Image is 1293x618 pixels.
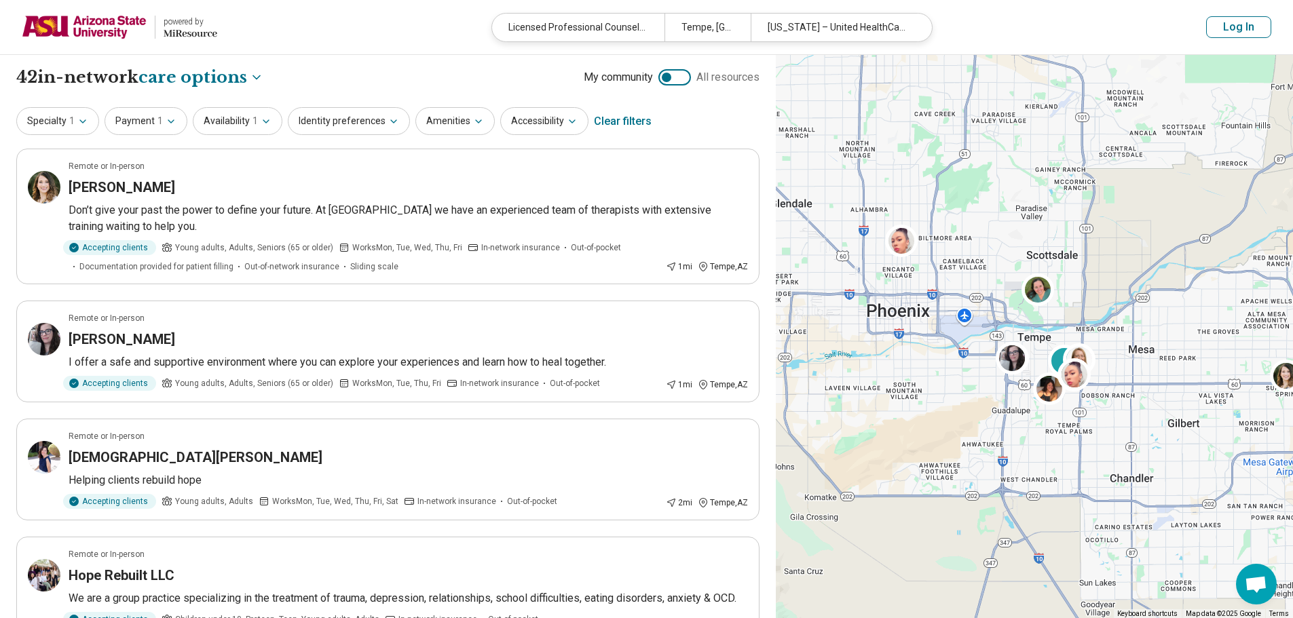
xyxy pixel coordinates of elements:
[698,379,748,391] div: Tempe , AZ
[571,242,621,254] span: Out-of-pocket
[69,160,145,172] p: Remote or In-person
[550,377,600,389] span: Out-of-pocket
[69,330,175,349] h3: [PERSON_NAME]
[69,354,748,370] p: I offer a safe and supportive environment where you can explore your experiences and learn how to...
[666,260,692,273] div: 1 mi
[1048,345,1081,377] div: 3
[507,495,557,507] span: Out-of-pocket
[16,66,263,89] h1: 42 in-network
[69,448,322,467] h3: [DEMOGRAPHIC_DATA][PERSON_NAME]
[415,107,495,135] button: Amenities
[22,11,147,43] img: Arizona State University
[63,240,156,255] div: Accepting clients
[69,548,145,560] p: Remote or In-person
[193,107,282,135] button: Availability1
[244,260,339,273] span: Out-of-network insurance
[157,114,163,128] span: 1
[1206,16,1271,38] button: Log In
[666,497,692,509] div: 2 mi
[698,260,748,273] div: Tempe , AZ
[79,260,233,273] span: Documentation provided for patient filling
[138,66,247,89] span: care options
[69,430,145,442] p: Remote or In-person
[272,495,398,507] span: Works Mon, Tue, Wed, Thu, Fri, Sat
[698,497,748,509] div: Tempe , AZ
[460,377,539,389] span: In-network insurance
[252,114,258,128] span: 1
[350,260,398,273] span: Sliding scale
[751,14,923,41] div: [US_STATE] – United HealthCare Student Resources
[500,107,588,135] button: Accessibility
[63,494,156,509] div: Accepting clients
[69,178,175,197] h3: [PERSON_NAME]
[175,495,253,507] span: Young adults, Adults
[417,495,496,507] span: In-network insurance
[352,242,462,254] span: Works Mon, Tue, Wed, Thu, Fri
[69,566,174,585] h3: Hope Rebuilt LLC
[69,114,75,128] span: 1
[138,66,263,89] button: Care options
[584,69,653,85] span: My community
[666,379,692,391] div: 1 mi
[69,590,748,606] p: We are a group practice specializing in the treatment of trauma, depression, relationships, schoo...
[288,107,410,135] button: Identity preferences
[696,69,760,85] span: All resources
[352,377,441,389] span: Works Mon, Tue, Thu, Fri
[164,16,217,28] div: powered by
[16,107,99,135] button: Specialty1
[69,312,145,324] p: Remote or In-person
[105,107,187,135] button: Payment1
[69,202,748,235] p: Don’t give your past the power to define your future. At [GEOGRAPHIC_DATA] we have an experienced...
[69,472,748,488] p: Helping clients rebuild hope
[481,242,560,254] span: In-network insurance
[63,376,156,391] div: Accepting clients
[664,14,751,41] div: Tempe, [GEOGRAPHIC_DATA]
[594,105,652,138] div: Clear filters
[492,14,664,41] div: Licensed Professional Counselor (LPC)
[1269,610,1289,617] a: Terms (opens in new tab)
[175,242,333,254] span: Young adults, Adults, Seniors (65 or older)
[1186,610,1261,617] span: Map data ©2025 Google
[175,377,333,389] span: Young adults, Adults, Seniors (65 or older)
[22,11,217,43] a: Arizona State Universitypowered by
[1236,564,1277,604] div: Open chat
